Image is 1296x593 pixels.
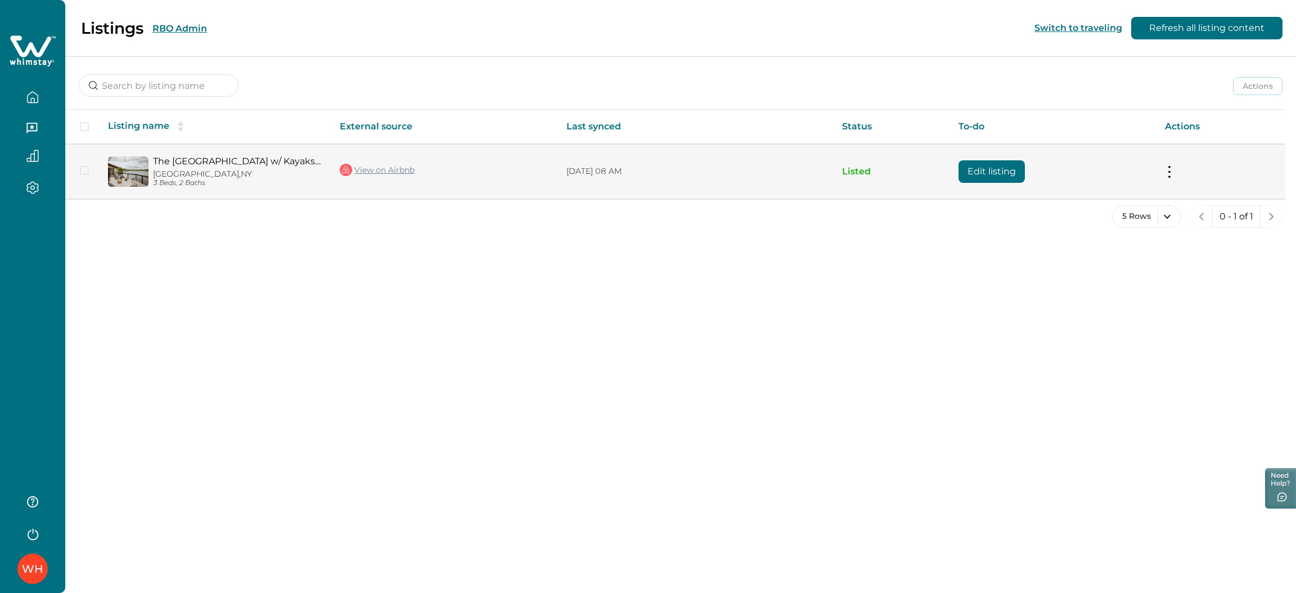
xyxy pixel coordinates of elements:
[153,169,322,179] p: [GEOGRAPHIC_DATA], NY
[833,110,950,144] th: Status
[1260,205,1282,228] button: next page
[81,19,143,38] p: Listings
[153,156,322,167] a: The [GEOGRAPHIC_DATA] w/ Kayaks, Bikes on the waterfront.
[169,121,192,132] button: sorting
[1112,205,1181,228] button: 5 Rows
[152,23,207,34] button: RBO Admin
[99,110,331,144] th: Listing name
[1034,23,1122,33] button: Switch to traveling
[557,110,832,144] th: Last synced
[842,166,941,177] p: Listed
[1219,211,1253,222] p: 0 - 1 of 1
[1131,17,1282,39] button: Refresh all listing content
[1156,110,1285,144] th: Actions
[1233,77,1282,95] button: Actions
[340,163,415,177] a: View on Airbnb
[108,156,148,187] img: propertyImage_The Lake House w/ Kayaks, Bikes on the waterfront.
[331,110,557,144] th: External source
[79,74,238,97] input: Search by listing name
[1190,205,1213,228] button: previous page
[22,555,43,582] div: Whimstay Host
[1212,205,1261,228] button: 0 - 1 of 1
[949,110,1156,144] th: To-do
[153,179,322,187] p: 3 Beds, 2 Baths
[566,166,823,177] p: [DATE] 08 AM
[958,160,1025,183] button: Edit listing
